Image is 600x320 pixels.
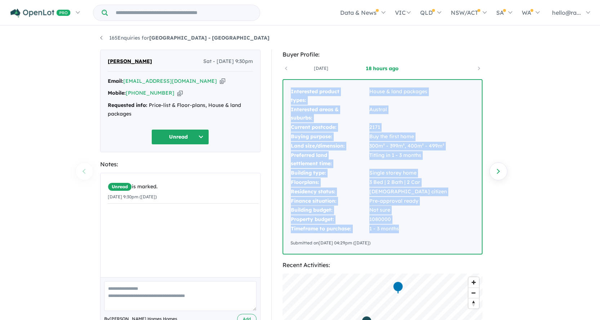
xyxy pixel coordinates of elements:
div: Buyer Profile: [283,50,483,59]
td: Residency status: [290,187,369,197]
button: Copy [177,89,183,97]
td: Property budget: [290,215,369,224]
td: 300m² - 399m², 400m² - 499m² [369,141,447,151]
td: Building budget: [290,206,369,215]
div: Notes: [100,159,261,169]
td: Single storey home [369,168,447,178]
a: 18 hours ago [352,65,413,72]
td: Pre-approval ready [369,197,447,206]
button: Unread [151,129,209,145]
td: [DEMOGRAPHIC_DATA] citizen [369,187,447,197]
a: 165Enquiries for[GEOGRAPHIC_DATA] - [GEOGRAPHIC_DATA] [100,35,270,41]
button: Zoom in [468,277,479,288]
div: Map marker [392,281,403,294]
div: Price-list & Floor-plans, House & land packages [108,101,253,118]
div: is marked. [108,182,258,191]
a: [DATE] [290,65,352,72]
strong: Mobile: [108,90,126,96]
button: Zoom out [468,288,479,298]
td: House & land packages [369,87,447,105]
td: Finance situation: [290,197,369,206]
a: [PHONE_NUMBER] [126,90,174,96]
td: Timeframe to purchase: [290,224,369,234]
td: 3 Bed | 2 Bath | 2 Car [369,178,447,187]
strong: Email: [108,78,123,84]
span: [PERSON_NAME] [108,57,152,66]
nav: breadcrumb [100,34,500,42]
span: Reset bearing to north [468,298,479,308]
td: 2171 [369,123,447,132]
strong: [GEOGRAPHIC_DATA] - [GEOGRAPHIC_DATA] [149,35,270,41]
span: Sat - [DATE] 9:30pm [203,57,253,66]
small: [DATE] 9:30pm ([DATE]) [108,194,157,199]
td: Land size/dimension: [290,141,369,151]
td: Titling in 1 - 3 months [369,151,447,169]
td: 1 - 3 months [369,224,447,234]
td: Preferred land settlement time: [290,151,369,169]
td: Interested product types: [290,87,369,105]
button: Copy [220,77,225,85]
td: 1080000 [369,215,447,224]
strong: Requested info: [108,102,147,108]
td: Buying purpose: [290,132,369,141]
input: Try estate name, suburb, builder or developer [109,5,258,21]
td: Not sure [369,206,447,215]
td: Current postcode: [290,123,369,132]
button: Reset bearing to north [468,298,479,308]
td: Buy the first home [369,132,447,141]
span: Unread [108,182,132,191]
div: Submitted on [DATE] 04:29pm ([DATE]) [290,239,475,247]
span: hello@ra... [552,9,581,16]
td: Floorplans: [290,178,369,187]
img: Openlot PRO Logo White [10,9,71,18]
td: Building type: [290,168,369,178]
td: Austral [369,105,447,123]
div: Recent Activities: [283,260,483,270]
td: Interested areas & suburbs: [290,105,369,123]
a: [EMAIL_ADDRESS][DOMAIN_NAME] [123,78,217,84]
